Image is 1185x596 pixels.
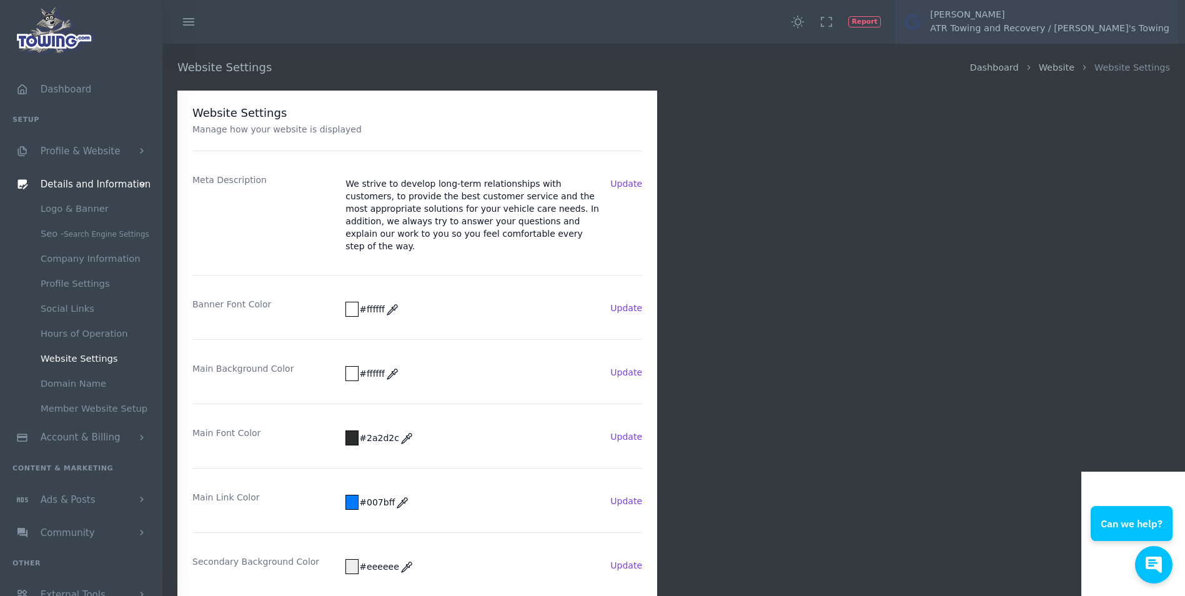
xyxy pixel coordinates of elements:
[930,24,1169,34] h6: ATR Towing and Recovery / [PERSON_NAME]'s Towing
[31,321,162,346] a: Hours of Operation
[359,302,385,317] td: #ffffff
[12,4,97,57] img: logo
[610,366,642,379] button: Update
[41,527,95,539] span: Community
[41,146,121,157] span: Profile & Website
[610,495,642,507] button: Update
[31,296,162,321] a: Social Links
[64,230,149,239] small: Search Engine Settings
[359,495,395,510] td: #007bff
[192,298,335,317] dt: Banner Font Color
[345,179,599,251] span: We strive to develop long-term relationships with customers, to provide the best customer service...
[610,177,642,190] button: Update
[192,555,335,574] dt: Secondary Background Color
[1081,472,1185,596] iframe: Conversations
[610,430,642,443] button: Update
[31,221,162,246] a: Seo -Search Engine Settings
[1074,61,1170,75] li: Website Settings
[359,431,400,445] td: #2a2d2c
[192,106,642,121] h3: Website Settings
[1039,62,1074,72] a: Website
[192,123,612,136] p: Manage how your website is displayed
[31,196,162,221] a: Logo & Banner
[359,367,385,381] td: #ffffff
[31,371,162,396] a: Domain Name
[930,10,1169,20] h5: [PERSON_NAME]
[610,559,642,572] button: Update
[970,62,1019,72] a: Dashboard
[177,44,970,91] h4: Website Settings
[41,494,96,505] span: Ads & Posts
[31,396,162,421] a: Member Website Setup
[192,427,335,445] dt: Main Font Color
[359,560,400,574] td: #eeeeee
[31,271,162,296] a: Profile Settings
[192,491,335,510] dt: Main Link Color
[610,302,642,314] button: Update
[41,179,151,190] span: Details and Information
[904,12,924,32] img: user-image
[192,362,335,381] dt: Main Background Color
[848,16,881,27] button: Report
[31,346,162,371] a: Website Settings
[41,84,91,95] span: Dashboard
[192,174,335,252] dt: Meta Description
[31,246,162,271] a: Company Information
[41,432,121,444] span: Account & Billing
